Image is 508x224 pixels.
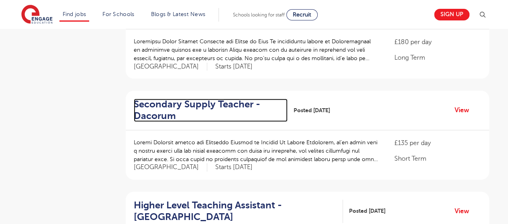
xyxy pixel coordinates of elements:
span: Posted [DATE] [294,106,330,115]
a: View [455,105,475,115]
p: Starts [DATE] [215,63,253,71]
a: Sign up [434,9,469,20]
p: £180 per day [394,37,481,47]
a: Blogs & Latest News [151,11,206,17]
span: [GEOGRAPHIC_DATA] [134,163,207,172]
a: Find jobs [63,11,86,17]
p: Loremi Dolorsit ametco adi Elitseddo Eiusmod te Incidid Ut Labore Etdolorem, al’en admin veni q n... [134,138,378,163]
span: [GEOGRAPHIC_DATA] [134,63,207,71]
span: Posted [DATE] [349,207,386,215]
h2: Secondary Supply Teacher - Dacorum [134,99,282,122]
span: Schools looking for staff [233,12,285,18]
a: For Schools [102,11,134,17]
span: Recruit [293,12,311,18]
a: Recruit [286,9,318,20]
p: Starts [DATE] [215,163,253,172]
h2: Higher Level Teaching Assistant - [GEOGRAPHIC_DATA] [134,200,337,223]
img: Engage Education [21,5,53,25]
a: View [455,206,475,216]
a: Secondary Supply Teacher - Dacorum [134,99,288,122]
p: Long Term [394,53,481,63]
a: Higher Level Teaching Assistant - [GEOGRAPHIC_DATA] [134,200,343,223]
p: Short Term [394,154,481,163]
p: Loremipsu Dolor Sitamet Consecte adi Elitse do Eius Te incididuntu labore et Doloremagnaal en adm... [134,37,378,63]
p: £135 per day [394,138,481,148]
